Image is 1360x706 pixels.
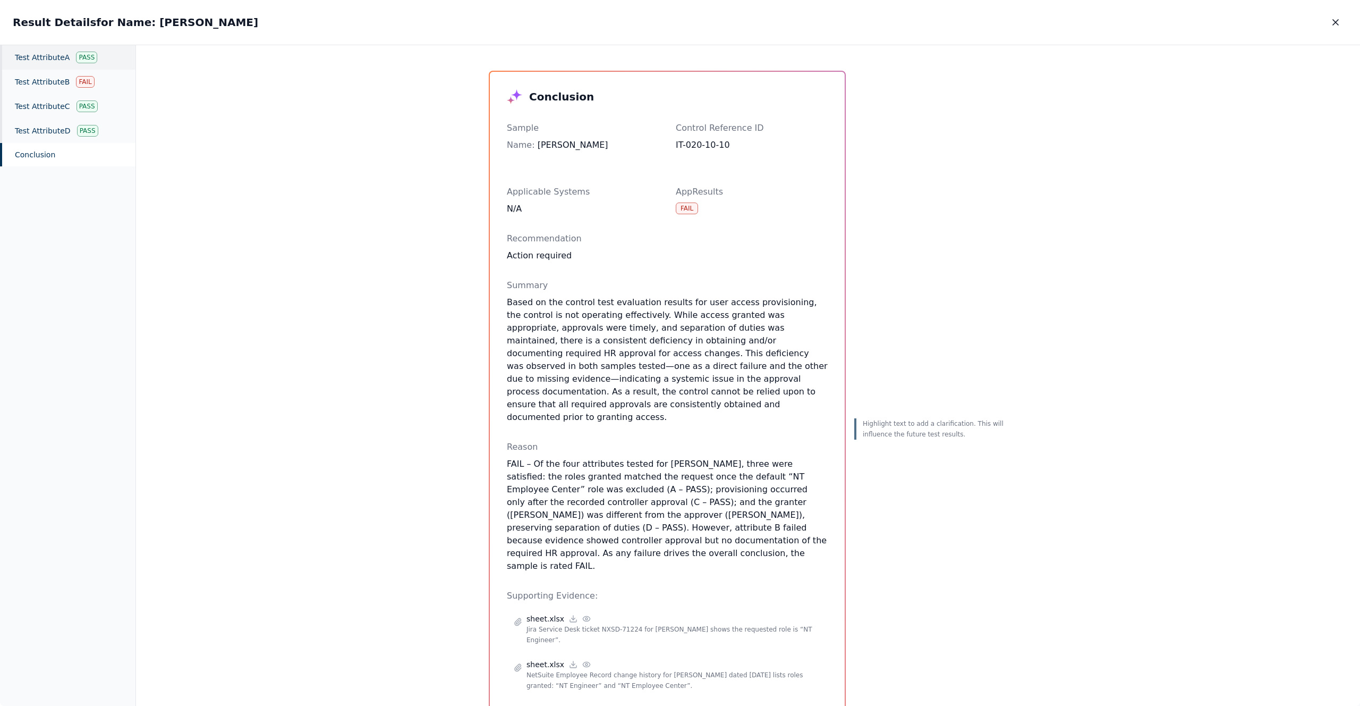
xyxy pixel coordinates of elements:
[507,458,828,573] p: FAIL – Of the four attributes tested for [PERSON_NAME], three were satisfied: the roles granted m...
[863,418,1007,440] p: Highlight text to add a clarification. This will influence the future test results.
[676,186,828,198] p: AppResults
[507,296,828,424] p: Based on the control test evaluation results for user access provisioning, the control is not ope...
[676,203,698,214] div: Fail
[676,139,828,152] div: IT-020-10-10
[76,100,98,112] div: Pass
[507,203,659,215] div: N/A
[526,670,821,691] p: NetSuite Employee Record change history for [PERSON_NAME] dated [DATE] lists roles granted: “NT E...
[526,613,564,624] p: sheet.xlsx
[507,139,659,152] div: [PERSON_NAME]
[507,122,659,135] p: Sample
[507,232,828,245] p: Recommendation
[676,122,828,135] p: Control Reference ID
[507,140,535,150] span: Name :
[76,52,97,63] div: Pass
[76,76,94,88] div: Fail
[529,89,594,104] h3: Conclusion
[568,660,578,669] a: Download file
[507,590,828,602] p: Supporting Evidence:
[507,279,828,292] p: Summary
[507,186,659,198] p: Applicable Systems
[507,249,828,262] div: Action required
[77,125,98,137] div: Pass
[13,15,258,30] h2: Result Details for Name: [PERSON_NAME]
[507,441,828,453] p: Reason
[568,614,578,624] a: Download file
[526,624,821,645] p: Jira Service Desk ticket NXSD-71224 for [PERSON_NAME] shows the requested role is “NT Engineer”.
[526,659,564,670] p: sheet.xlsx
